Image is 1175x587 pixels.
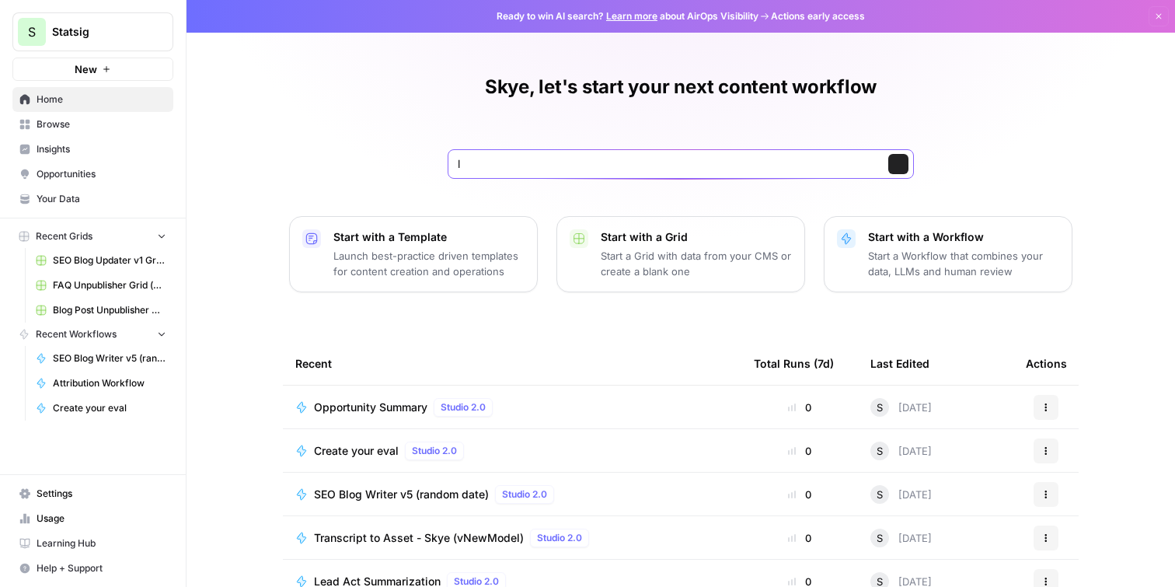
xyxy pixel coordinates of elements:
[497,9,758,23] span: Ready to win AI search? about AirOps Visibility
[12,323,173,346] button: Recent Workflows
[37,512,166,526] span: Usage
[29,396,173,421] a: Create your eval
[333,248,525,279] p: Launch best-practice driven templates for content creation and operations
[295,485,729,504] a: SEO Blog Writer v5 (random date)Studio 2.0
[12,12,173,51] button: Workspace: Statsig
[53,376,166,390] span: Attribution Workflow
[12,162,173,187] a: Opportunities
[29,371,173,396] a: Attribution Workflow
[29,346,173,371] a: SEO Blog Writer v5 (random date)
[12,137,173,162] a: Insights
[754,400,846,415] div: 0
[295,398,729,417] a: Opportunity SummaryStudio 2.0
[12,481,173,506] a: Settings
[289,216,538,292] button: Start with a TemplateLaunch best-practice driven templates for content creation and operations
[12,58,173,81] button: New
[12,112,173,137] a: Browse
[12,225,173,248] button: Recent Grids
[37,536,166,550] span: Learning Hub
[877,530,883,546] span: S
[314,530,524,546] span: Transcript to Asset - Skye (vNewModel)
[37,561,166,575] span: Help + Support
[333,229,525,245] p: Start with a Template
[75,61,97,77] span: New
[29,298,173,323] a: Blog Post Unpublisher Grid (master)
[601,248,792,279] p: Start a Grid with data from your CMS or create a blank one
[868,229,1059,245] p: Start with a Workflow
[37,93,166,107] span: Home
[36,327,117,341] span: Recent Workflows
[28,23,36,41] span: S
[502,487,547,501] span: Studio 2.0
[601,229,792,245] p: Start with a Grid
[877,487,883,502] span: S
[37,117,166,131] span: Browse
[53,401,166,415] span: Create your eval
[824,216,1072,292] button: Start with a WorkflowStart a Workflow that combines your data, LLMs and human review
[295,529,729,547] a: Transcript to Asset - Skye (vNewModel)Studio 2.0
[877,400,883,415] span: S
[556,216,805,292] button: Start with a GridStart a Grid with data from your CMS or create a blank one
[754,530,846,546] div: 0
[412,444,457,458] span: Studio 2.0
[754,443,846,459] div: 0
[870,529,932,547] div: [DATE]
[870,485,932,504] div: [DATE]
[485,75,877,100] h1: Skye, let's start your next content workflow
[12,87,173,112] a: Home
[870,398,932,417] div: [DATE]
[295,342,729,385] div: Recent
[52,24,146,40] span: Statsig
[53,253,166,267] span: SEO Blog Updater v1 Grid (master)
[53,351,166,365] span: SEO Blog Writer v5 (random date)
[771,9,865,23] span: Actions early access
[295,442,729,460] a: Create your evalStudio 2.0
[1026,342,1067,385] div: Actions
[53,303,166,317] span: Blog Post Unpublisher Grid (master)
[877,443,883,459] span: S
[37,487,166,501] span: Settings
[870,342,929,385] div: Last Edited
[12,506,173,531] a: Usage
[868,248,1059,279] p: Start a Workflow that combines your data, LLMs and human review
[314,400,427,415] span: Opportunity Summary
[314,443,399,459] span: Create your eval
[458,156,873,172] input: What would you like to create today?
[37,167,166,181] span: Opportunities
[314,487,489,502] span: SEO Blog Writer v5 (random date)
[754,342,834,385] div: Total Runs (7d)
[12,531,173,556] a: Learning Hub
[12,187,173,211] a: Your Data
[754,487,846,502] div: 0
[870,442,932,460] div: [DATE]
[37,192,166,206] span: Your Data
[12,556,173,581] button: Help + Support
[441,400,486,414] span: Studio 2.0
[29,248,173,273] a: SEO Blog Updater v1 Grid (master)
[37,142,166,156] span: Insights
[53,278,166,292] span: FAQ Unpublisher Grid (master)
[29,273,173,298] a: FAQ Unpublisher Grid (master)
[36,229,92,243] span: Recent Grids
[606,10,657,22] a: Learn more
[537,531,582,545] span: Studio 2.0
